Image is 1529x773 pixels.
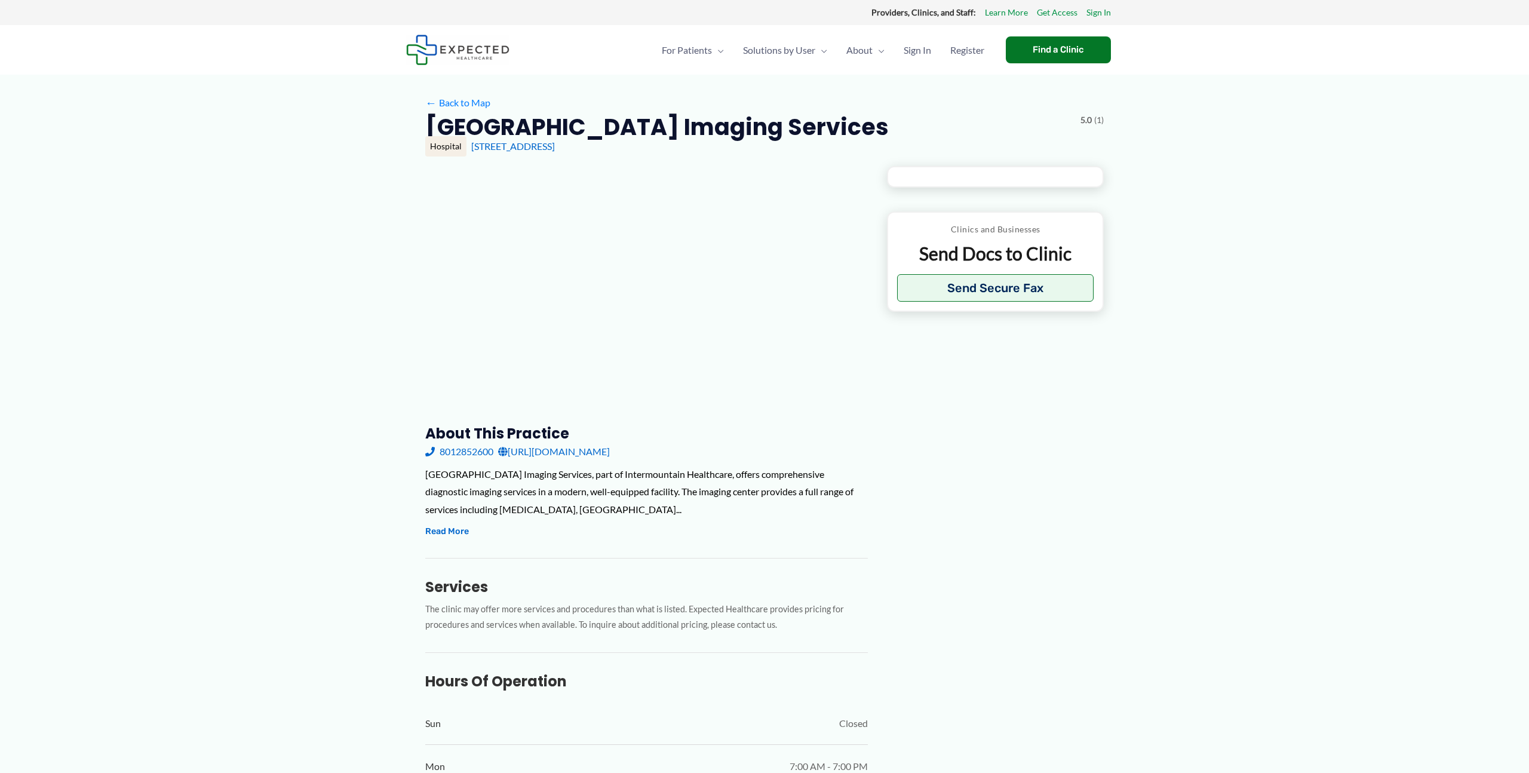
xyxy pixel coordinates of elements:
a: ←Back to Map [425,94,490,112]
a: [URL][DOMAIN_NAME] [498,443,610,461]
span: ← [425,97,437,108]
span: About [846,29,873,71]
p: Clinics and Businesses [897,222,1094,237]
span: Register [950,29,984,71]
span: For Patients [662,29,712,71]
a: Register [941,29,994,71]
a: Sign In [1086,5,1111,20]
p: Send Docs to Clinic [897,242,1094,265]
h3: About this practice [425,424,868,443]
h3: Services [425,578,868,596]
a: For PatientsMenu Toggle [652,29,733,71]
span: Menu Toggle [815,29,827,71]
span: (1) [1094,112,1104,128]
span: Solutions by User [743,29,815,71]
a: 8012852600 [425,443,493,461]
div: Hospital [425,136,466,157]
span: Sign In [904,29,931,71]
button: Read More [425,524,469,539]
h3: Hours of Operation [425,672,868,691]
span: 5.0 [1080,112,1092,128]
nav: Primary Site Navigation [652,29,994,71]
span: Closed [839,714,868,732]
a: Find a Clinic [1006,36,1111,63]
a: Sign In [894,29,941,71]
a: Get Access [1037,5,1077,20]
a: [STREET_ADDRESS] [471,140,555,152]
span: Menu Toggle [712,29,724,71]
span: Menu Toggle [873,29,885,71]
img: Expected Healthcare Logo - side, dark font, small [406,35,509,65]
p: The clinic may offer more services and procedures than what is listed. Expected Healthcare provid... [425,602,868,634]
strong: Providers, Clinics, and Staff: [871,7,976,17]
span: Sun [425,714,441,732]
a: AboutMenu Toggle [837,29,894,71]
button: Send Secure Fax [897,274,1094,302]
a: Learn More [985,5,1028,20]
a: Solutions by UserMenu Toggle [733,29,837,71]
div: [GEOGRAPHIC_DATA] Imaging Services, part of Intermountain Healthcare, offers comprehensive diagno... [425,465,868,519]
h2: [GEOGRAPHIC_DATA] Imaging Services [425,112,889,142]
